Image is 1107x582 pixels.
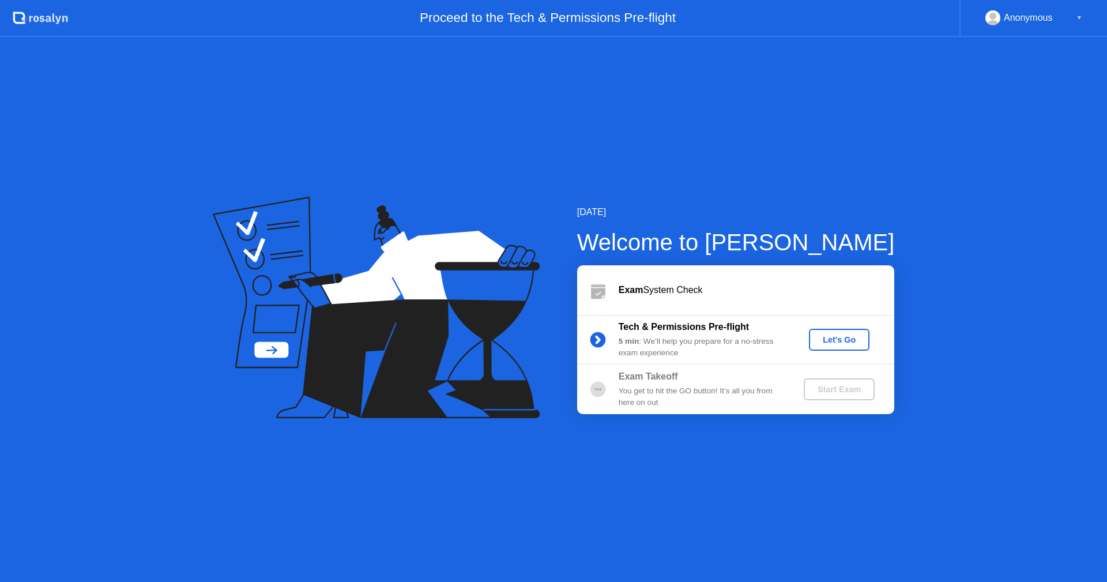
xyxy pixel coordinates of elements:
b: Exam Takeoff [619,371,678,381]
button: Start Exam [804,378,875,400]
div: Let's Go [814,335,865,344]
b: 5 min [619,337,639,346]
div: Start Exam [808,385,870,394]
b: Exam [619,285,643,295]
div: : We’ll help you prepare for a no-stress exam experience [619,336,785,359]
div: ▼ [1076,10,1082,25]
button: Let's Go [809,329,869,351]
b: Tech & Permissions Pre-flight [619,322,749,332]
div: Welcome to [PERSON_NAME] [577,225,895,260]
div: You get to hit the GO button! It’s all you from here on out [619,385,785,409]
div: [DATE] [577,205,895,219]
div: Anonymous [1004,10,1053,25]
div: System Check [619,283,894,297]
